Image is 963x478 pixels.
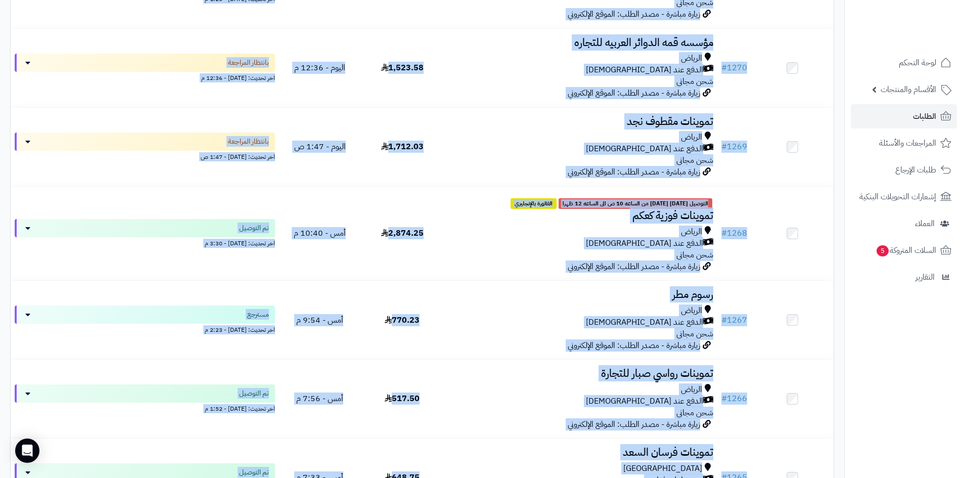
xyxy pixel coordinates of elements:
h3: تموينات فرسان السعد [447,447,713,458]
a: #1267 [721,314,747,326]
a: طلبات الإرجاع [851,158,957,182]
span: شحن مجاني [676,154,713,166]
a: السلات المتروكة5 [851,238,957,263]
span: بانتظار المراجعة [228,137,269,147]
span: شحن مجاني [676,328,713,340]
div: اخر تحديث: [DATE] - 2:23 م [15,324,275,334]
div: اخر تحديث: [DATE] - 1:52 م [15,403,275,413]
h3: تموينات فوزية كعكم [447,210,713,222]
span: # [721,393,727,405]
a: إشعارات التحويلات البنكية [851,185,957,209]
div: اخر تحديث: [DATE] - 12:36 م [15,72,275,82]
span: # [721,141,727,153]
span: اليوم - 1:47 ص [294,141,346,153]
span: 1,712.03 [381,141,424,153]
h3: تموينات مقطوف نجد [447,116,713,127]
span: الأقسام والمنتجات [881,82,936,97]
span: الرياض [681,53,702,64]
span: 5 [877,245,889,256]
span: تم التوصيل [239,467,269,477]
span: اليوم - 12:36 م [294,62,345,74]
span: التقارير [915,270,935,284]
a: #1268 [721,227,747,239]
h3: تموينات رواسي صبار للتجارة [447,368,713,379]
span: أمس - 9:54 م [296,314,343,326]
a: الطلبات [851,104,957,128]
span: الدفع عند [DEMOGRAPHIC_DATA] [586,317,703,328]
span: تم التوصيل [239,388,269,399]
span: الدفع عند [DEMOGRAPHIC_DATA] [586,238,703,249]
span: زيارة مباشرة - مصدر الطلب: الموقع الإلكتروني [568,166,700,178]
span: شحن مجاني [676,249,713,261]
span: زيارة مباشرة - مصدر الطلب: الموقع الإلكتروني [568,87,700,99]
a: العملاء [851,211,957,236]
span: شحن مجاني [676,407,713,419]
span: الفاتورة بالإنجليزي [511,198,557,209]
span: مسترجع [247,310,269,320]
img: logo-2.png [894,27,953,49]
a: #1270 [721,62,747,74]
span: لوحة التحكم [899,56,936,70]
span: الرياض [681,384,702,396]
a: لوحة التحكم [851,51,957,75]
a: التقارير [851,265,957,289]
span: الطلبات [913,109,936,123]
h3: مؤسسه قمه الدوائر العربيه للتجاره [447,37,713,49]
span: زيارة مباشرة - مصدر الطلب: الموقع الإلكتروني [568,8,700,20]
span: 1,523.58 [381,62,424,74]
span: طلبات الإرجاع [895,163,936,177]
span: الرياض [681,132,702,143]
h3: رسوم مطر [447,289,713,300]
span: شحن مجاني [676,75,713,88]
a: المراجعات والأسئلة [851,131,957,155]
span: الدفع عند [DEMOGRAPHIC_DATA] [586,64,703,76]
span: بانتظار المراجعة [228,58,269,68]
span: الدفع عند [DEMOGRAPHIC_DATA] [586,396,703,407]
span: إشعارات التحويلات البنكية [859,190,936,204]
span: # [721,314,727,326]
span: أمس - 7:56 م [296,393,343,405]
span: زيارة مباشرة - مصدر الطلب: الموقع الإلكتروني [568,260,700,273]
span: زيارة مباشرة - مصدر الطلب: الموقع الإلكتروني [568,418,700,430]
span: [GEOGRAPHIC_DATA] [623,463,702,474]
div: اخر تحديث: [DATE] - 1:47 ص [15,151,275,161]
span: الرياض [681,305,702,317]
span: 2,874.25 [381,227,424,239]
span: # [721,227,727,239]
span: زيارة مباشرة - مصدر الطلب: الموقع الإلكتروني [568,339,700,352]
div: Open Intercom Messenger [15,439,39,463]
span: السلات المتروكة [876,243,936,257]
span: 770.23 [385,314,420,326]
div: اخر تحديث: [DATE] - 3:30 م [15,237,275,248]
a: #1269 [721,141,747,153]
span: المراجعات والأسئلة [879,136,936,150]
span: التوصيل [DATE] [DATE] من الساعه 10 ص الى الساعه 12 ظهرا [559,198,712,209]
a: #1266 [721,393,747,405]
span: # [721,62,727,74]
span: العملاء [915,216,935,231]
span: الرياض [681,226,702,238]
span: أمس - 10:40 م [294,227,346,239]
span: تم التوصيل [239,223,269,233]
span: 517.50 [385,393,420,405]
span: الدفع عند [DEMOGRAPHIC_DATA] [586,143,703,155]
